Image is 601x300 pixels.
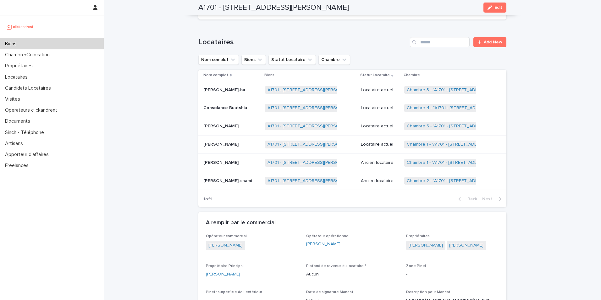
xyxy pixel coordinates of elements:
p: [PERSON_NAME] [203,159,240,165]
button: Statut Locataire [268,55,316,65]
a: Chambre 1 - "A1701 - [STREET_ADDRESS][PERSON_NAME] 91100" [407,160,538,165]
p: Locataire actuel [361,105,399,111]
span: Pinel : surperficie de l'extérieur [206,290,262,294]
button: Edit [483,3,506,13]
a: [PERSON_NAME] [449,242,483,249]
button: Next [480,196,506,202]
p: Aucun [306,271,399,278]
tr: Consolance BuatshiaConsolance Buatshia A1701 - [STREET_ADDRESS][PERSON_NAME] Locataire actuelCham... [198,99,506,117]
span: Edit [494,5,502,10]
a: A1701 - [STREET_ADDRESS][PERSON_NAME] [267,87,358,93]
a: Chambre 5 - "A1701 - [STREET_ADDRESS][PERSON_NAME] 91100" [407,124,539,129]
a: A1701 - [STREET_ADDRESS][PERSON_NAME] [267,178,358,184]
tr: [PERSON_NAME][PERSON_NAME] A1701 - [STREET_ADDRESS][PERSON_NAME] Locataire actuelChambre 5 - "A17... [198,117,506,136]
p: Locataire actuel [361,124,399,129]
p: Sinch - Téléphone [3,130,49,136]
p: Locataire actuel [361,142,399,147]
span: Plafond de revenus du locataire ? [306,264,367,268]
p: - [406,271,499,278]
span: Back [464,197,477,201]
button: Back [453,196,480,202]
a: Chambre 4 - "A1701 - [STREET_ADDRESS][PERSON_NAME]" [407,105,527,111]
p: 1 of 1 [198,192,217,207]
p: Artisans [3,141,28,147]
tr: [PERSON_NAME][PERSON_NAME] A1701 - [STREET_ADDRESS][PERSON_NAME] Locataire actuelChambre 1 - "A17... [198,136,506,154]
p: Operateurs clickandrent [3,107,62,113]
p: Biens [3,41,22,47]
p: Ancien locataire [361,178,399,184]
span: Add New [484,40,502,44]
h2: A remplir par le commercial [206,219,276,226]
a: [PERSON_NAME] [208,242,243,249]
span: Zone Pinel [406,264,426,268]
p: Documents [3,118,35,124]
span: Description pour Mandat [406,290,450,294]
span: Opérateur opérationnel [306,234,350,238]
p: Chambre [404,72,420,79]
span: Date de signature Mandat [306,290,353,294]
tr: [PERSON_NAME][PERSON_NAME] A1701 - [STREET_ADDRESS][PERSON_NAME] Ancien locataireChambre 1 - "A17... [198,153,506,172]
p: [PERSON_NAME]-chami [203,177,253,184]
input: Search [410,37,470,47]
button: Chambre [318,55,350,65]
p: Chambre/Colocation [3,52,55,58]
p: Ancien locataire [361,160,399,165]
span: Propriétaire Principal [206,264,244,268]
span: Opérateur commercial [206,234,247,238]
p: [PERSON_NAME] [203,122,240,129]
p: Propriétaires [3,63,38,69]
p: Locataires [3,74,33,80]
a: Chambre 2 - "A1701 - [STREET_ADDRESS][PERSON_NAME]" [407,178,527,184]
a: Add New [473,37,506,47]
p: Visites [3,96,25,102]
a: Chambre 1 - "A1701 - [STREET_ADDRESS][PERSON_NAME] 91100" [407,142,538,147]
h2: A1701 - [STREET_ADDRESS][PERSON_NAME] [198,3,349,12]
a: A1701 - [STREET_ADDRESS][PERSON_NAME] [267,105,358,111]
a: Chambre 3 - "A1701 - [STREET_ADDRESS][PERSON_NAME] 91100" [407,87,539,93]
p: Apporteur d'affaires [3,152,54,158]
a: [PERSON_NAME] [206,271,240,278]
img: UCB0brd3T0yccxBKYDjQ [5,20,36,33]
a: [PERSON_NAME] [306,241,340,247]
span: Propriétaires [406,234,430,238]
p: Candidats Locataires [3,85,56,91]
p: Nom complet [203,72,228,79]
a: A1701 - [STREET_ADDRESS][PERSON_NAME] [267,142,358,147]
a: A1701 - [STREET_ADDRESS][PERSON_NAME] [267,124,358,129]
p: Statut Locataire [360,72,390,79]
span: Next [482,197,496,201]
p: [PERSON_NAME]-ba [203,86,246,93]
p: Freelances [3,163,34,169]
p: Consolance Buatshia [203,104,248,111]
button: Biens [241,55,266,65]
button: Nom complet [198,55,239,65]
a: A1701 - [STREET_ADDRESS][PERSON_NAME] [267,160,358,165]
p: Biens [264,72,274,79]
tr: [PERSON_NAME]-chami[PERSON_NAME]-chami A1701 - [STREET_ADDRESS][PERSON_NAME] Ancien locataireCham... [198,172,506,190]
h1: Locataires [198,38,407,47]
a: [PERSON_NAME] [409,242,443,249]
p: Locataire actuel [361,87,399,93]
p: [PERSON_NAME] [203,141,240,147]
tr: [PERSON_NAME]-ba[PERSON_NAME]-ba A1701 - [STREET_ADDRESS][PERSON_NAME] Locataire actuelChambre 3 ... [198,81,506,99]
